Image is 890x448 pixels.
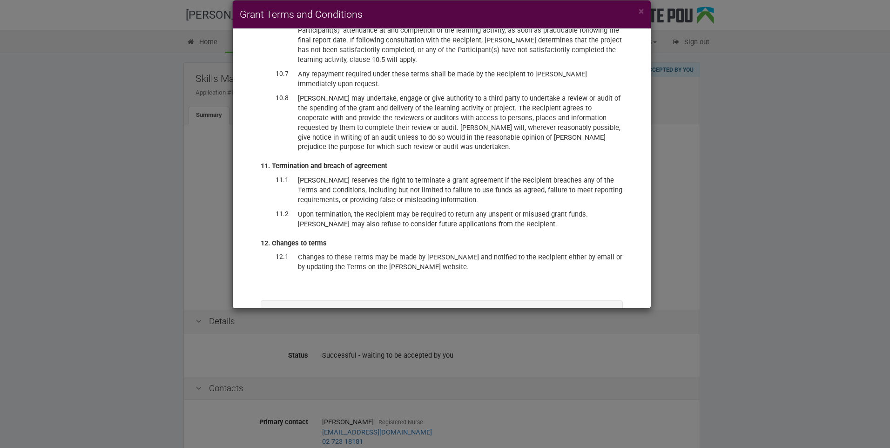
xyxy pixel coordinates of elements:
dd: If the Recipient fails to provide the final report or fails to provide it in a form acceptable to... [298,6,623,65]
dt: 10.7 [261,69,289,79]
span: × [639,6,644,17]
dd: [PERSON_NAME] may undertake, engage or give authority to a third party to undertake a review or a... [298,94,623,152]
div: 12. Changes to terms [261,238,623,248]
dt: 11.2 [261,210,289,219]
dd: Changes to these Terms may be made by [PERSON_NAME] and notified to the Recipient either by email... [298,252,623,272]
dd: [PERSON_NAME] reserves the right to terminate a grant agreement if the Recipient breaches any of ... [298,176,623,205]
dt: 11.1 [261,176,289,185]
dd: Upon termination, the Recipient may be required to return any unspent or misused grant funds. [PE... [298,210,623,229]
dd: Any repayment required under these terms shall be made by the Recipient to [PERSON_NAME] immediat... [298,69,623,89]
button: Close [639,7,644,16]
h4: Grant Terms and Conditions [240,7,644,21]
dt: 10.8 [261,94,289,103]
div: 11. Termination and breach of agreement [261,161,623,171]
dt: 12.1 [261,252,289,262]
